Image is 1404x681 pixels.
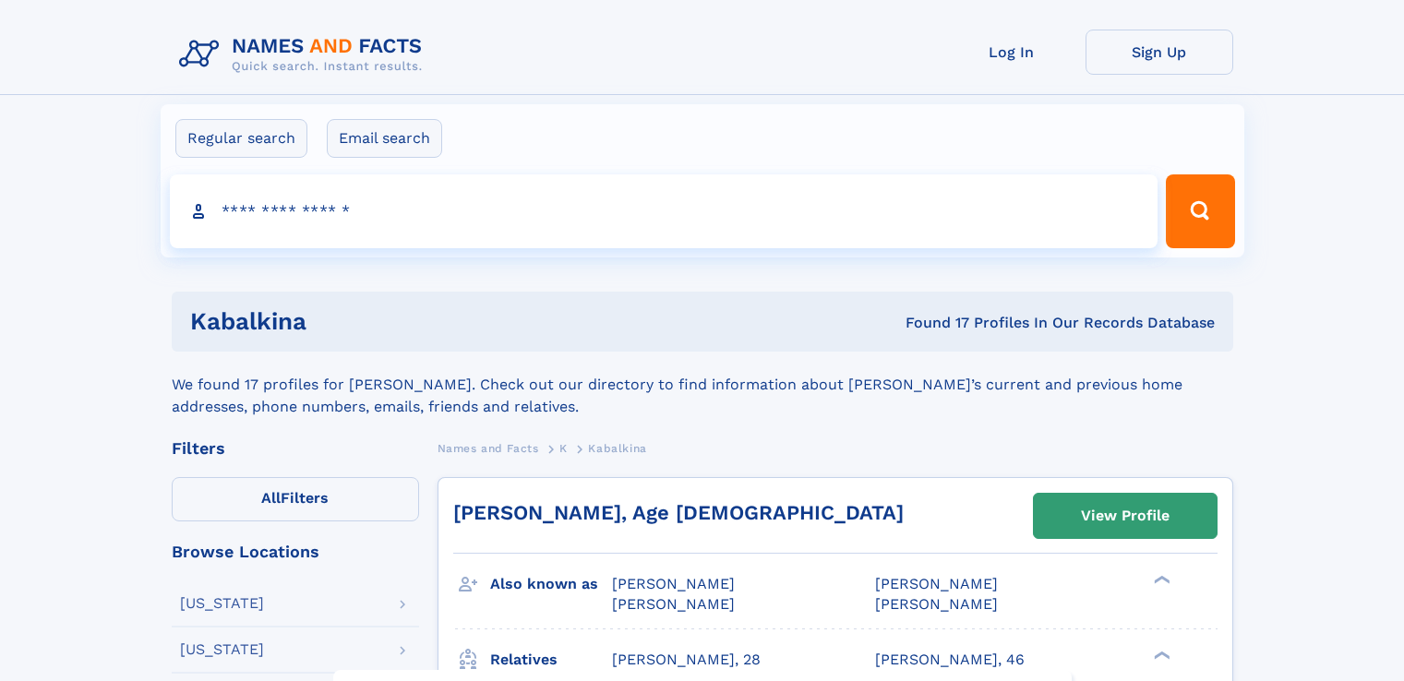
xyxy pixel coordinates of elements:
div: [US_STATE] [180,642,264,657]
span: [PERSON_NAME] [875,595,998,613]
label: Email search [327,119,442,158]
span: All [261,489,281,507]
a: Sign Up [1086,30,1233,75]
a: [PERSON_NAME], 46 [875,650,1025,670]
h1: kabalkina [190,310,606,333]
div: Found 17 Profiles In Our Records Database [606,313,1215,333]
label: Regular search [175,119,307,158]
div: Browse Locations [172,544,419,560]
span: [PERSON_NAME] [875,575,998,592]
a: Log In [938,30,1086,75]
span: Kabalkina [588,442,646,455]
a: View Profile [1034,494,1217,538]
input: search input [170,174,1158,248]
a: [PERSON_NAME], Age [DEMOGRAPHIC_DATA] [453,501,904,524]
span: K [559,442,568,455]
label: Filters [172,477,419,521]
h3: Also known as [490,568,612,600]
span: [PERSON_NAME] [612,575,735,592]
div: We found 17 profiles for [PERSON_NAME]. Check out our directory to find information about [PERSON... [172,352,1233,418]
a: Names and Facts [438,436,539,460]
div: ❯ [1150,574,1172,586]
span: [PERSON_NAME] [612,595,735,613]
button: Search Button [1166,174,1234,248]
div: Filters [172,440,419,457]
h3: Relatives [490,644,612,675]
a: K [559,436,568,460]
a: [PERSON_NAME], 28 [612,650,761,670]
img: Logo Names and Facts [172,30,438,79]
div: [US_STATE] [180,596,264,611]
div: ❯ [1150,649,1172,661]
div: View Profile [1081,495,1170,537]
